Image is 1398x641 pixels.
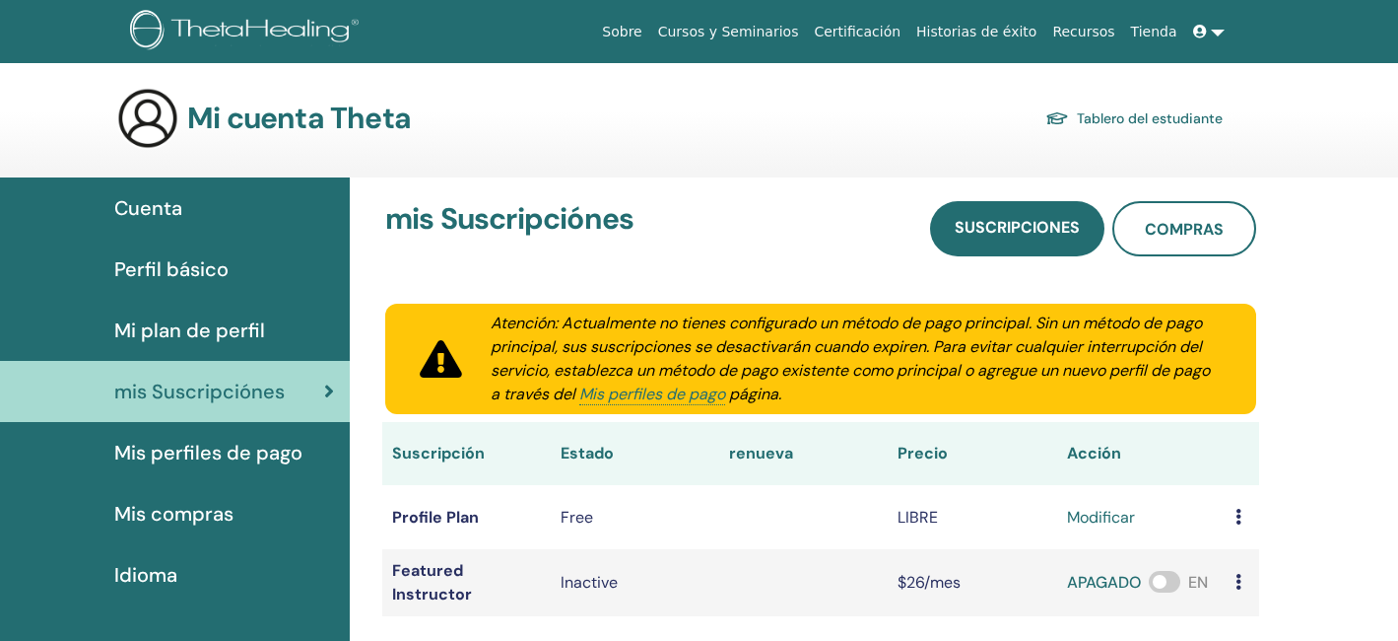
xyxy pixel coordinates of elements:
th: Suscripción [382,422,551,485]
div: Free [561,506,709,530]
div: Inactive [561,571,709,595]
span: EN [1188,572,1208,593]
div: Atención: Actualmente no tienes configurado un método de pago principal. Sin un método de pago pr... [467,312,1244,406]
a: Suscripciones [930,201,1104,256]
a: Mis perfiles de pago [579,384,725,405]
a: Historias de éxito [908,14,1044,50]
a: compras [1112,201,1256,256]
span: Perfil básico [114,254,229,284]
span: APAGADO [1067,572,1141,593]
span: LIBRE [898,507,938,528]
img: graduation-cap.svg [1045,110,1069,127]
h3: Mi cuenta Theta [187,101,411,136]
span: Mis compras [114,499,233,529]
img: generic-user-icon.jpg [116,87,179,150]
span: Mi plan de perfil [114,316,265,345]
span: $26/mes [898,572,961,593]
a: Tienda [1123,14,1185,50]
h3: mis Suscripciónes [385,201,633,249]
a: Tablero del estudiante [1045,105,1223,132]
th: renueva [719,422,888,485]
a: Recursos [1044,14,1122,50]
a: Certificación [806,14,908,50]
td: Featured Instructor [382,549,551,616]
a: modificar [1067,506,1135,530]
th: Precio [888,422,1056,485]
span: Mis perfiles de pago [114,438,302,467]
span: mis Suscripciónes [114,377,285,406]
td: Profile Plan [382,485,551,549]
a: Cursos y Seminarios [650,14,807,50]
span: Idioma [114,560,177,590]
span: Cuenta [114,193,182,223]
a: Sobre [594,14,649,50]
th: Acción [1057,422,1226,485]
img: logo.png [130,10,366,54]
span: Suscripciones [955,217,1080,238]
th: Estado [551,422,719,485]
span: compras [1145,219,1224,240]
